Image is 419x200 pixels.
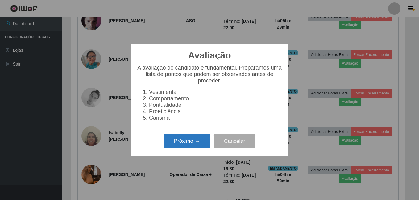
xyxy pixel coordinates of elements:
[149,115,282,121] li: Carisma
[164,134,210,149] button: Próximo →
[137,65,282,84] p: A avaliação do candidato é fundamental. Preparamos uma lista de pontos que podem ser observados a...
[214,134,255,149] button: Cancelar
[149,89,282,95] li: Vestimenta
[149,95,282,102] li: Comportamento
[149,102,282,108] li: Pontualidade
[149,108,282,115] li: Proeficiência
[188,50,231,61] h2: Avaliação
